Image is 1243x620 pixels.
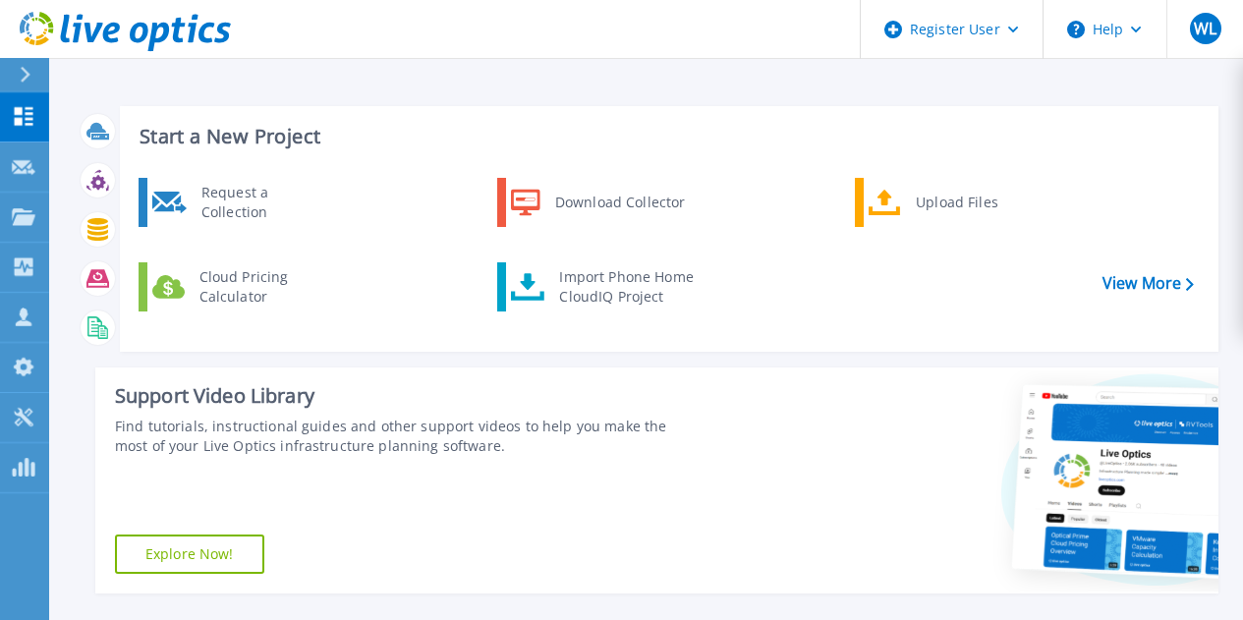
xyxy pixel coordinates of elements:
div: Cloud Pricing Calculator [190,267,335,307]
a: Cloud Pricing Calculator [139,262,340,311]
a: View More [1102,274,1194,293]
div: Download Collector [545,183,694,222]
h3: Start a New Project [140,126,1193,147]
a: Upload Files [855,178,1056,227]
div: Support Video Library [115,383,699,409]
div: Find tutorials, instructional guides and other support videos to help you make the most of your L... [115,417,699,456]
div: Upload Files [906,183,1051,222]
div: Import Phone Home CloudIQ Project [549,267,703,307]
span: WL [1194,21,1216,36]
a: Explore Now! [115,535,264,574]
div: Request a Collection [192,183,335,222]
a: Download Collector [497,178,699,227]
a: Request a Collection [139,178,340,227]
